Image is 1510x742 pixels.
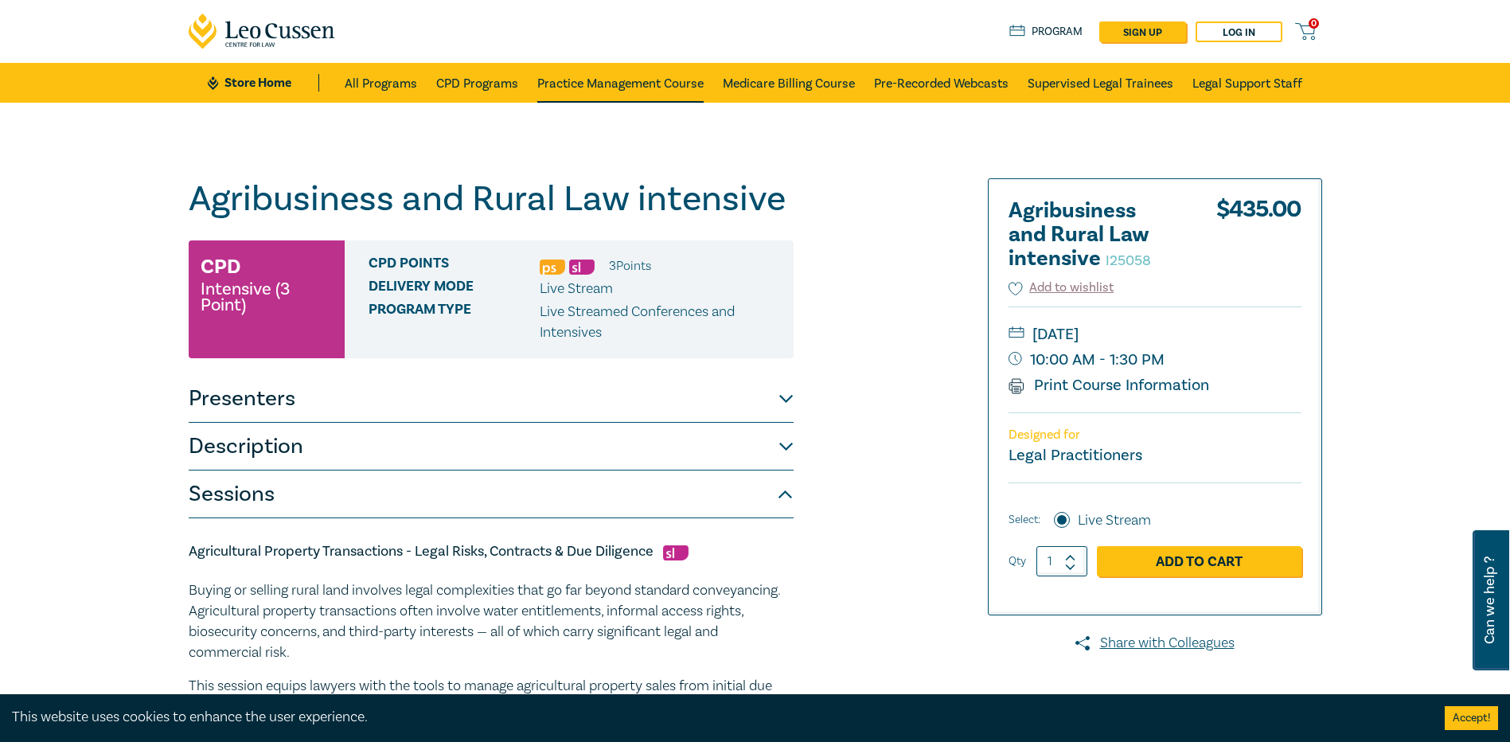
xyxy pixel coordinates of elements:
[1097,546,1301,576] a: Add to Cart
[345,63,417,103] a: All Programs
[540,302,782,343] p: Live Streamed Conferences and Intensives
[1009,199,1184,271] h2: Agribusiness and Rural Law intensive
[569,260,595,275] img: Substantive Law
[369,279,540,299] span: Delivery Mode
[988,633,1322,654] a: Share with Colleagues
[1192,63,1302,103] a: Legal Support Staff
[1099,21,1186,42] a: sign up
[1216,199,1301,279] div: $ 435.00
[1036,546,1087,576] input: 1
[540,260,565,275] img: Professional Skills
[1009,511,1040,529] span: Select:
[189,375,794,423] button: Presenters
[12,707,1421,728] div: This website uses cookies to enhance the user experience.
[1009,375,1210,396] a: Print Course Information
[874,63,1009,103] a: Pre-Recorded Webcasts
[436,63,518,103] a: CPD Programs
[540,279,613,298] span: Live Stream
[1482,540,1497,661] span: Can we help ?
[189,542,794,561] h5: Agricultural Property Transactions - Legal Risks, Contracts & Due Diligence
[1196,21,1282,42] a: Log in
[189,178,794,220] h1: Agribusiness and Rural Law intensive
[1078,510,1151,531] label: Live Stream
[189,471,794,518] button: Sessions
[1009,279,1114,297] button: Add to wishlist
[1106,252,1151,270] small: I25058
[1009,322,1301,347] small: [DATE]
[663,545,689,560] img: Substantive Law
[189,423,794,471] button: Description
[369,256,540,276] span: CPD Points
[189,676,794,738] p: This session equips lawyers with the tools to manage agricultural property sales from initial due...
[1445,706,1498,730] button: Accept cookies
[1028,63,1173,103] a: Supervised Legal Trainees
[1009,23,1083,41] a: Program
[1309,18,1319,29] span: 0
[208,74,318,92] a: Store Home
[1009,347,1301,373] small: 10:00 AM - 1:30 PM
[1009,553,1026,570] label: Qty
[537,63,704,103] a: Practice Management Course
[1009,428,1301,443] p: Designed for
[201,252,240,281] h3: CPD
[609,256,651,276] li: 3 Point s
[723,63,855,103] a: Medicare Billing Course
[189,580,794,663] p: Buying or selling rural land involves legal complexities that go far beyond standard conveyancing...
[369,302,540,343] span: Program type
[201,281,333,313] small: Intensive (3 Point)
[1009,445,1142,466] small: Legal Practitioners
